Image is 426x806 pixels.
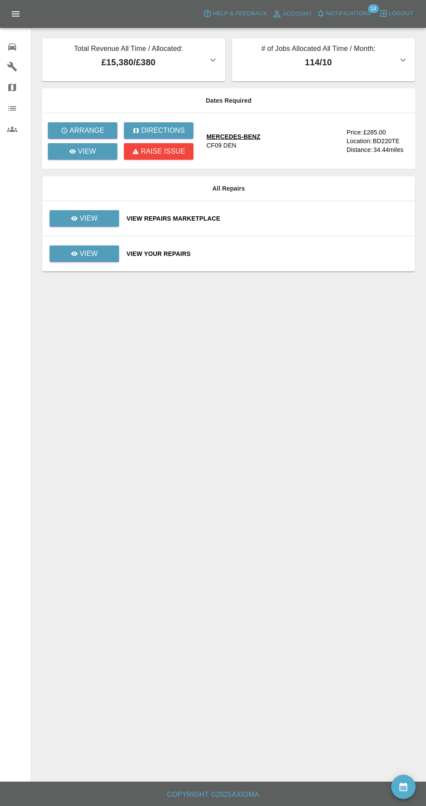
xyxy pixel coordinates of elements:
div: BD220TE [373,137,399,145]
button: availability [391,775,416,799]
div: 34.44 miles [373,145,408,154]
p: Arrange [70,125,104,136]
a: View Repairs Marketplace [126,214,408,223]
span: Notifications [326,9,371,19]
div: £285.00 [363,128,386,137]
p: 114 / 10 [239,56,398,69]
p: Raise issue [141,146,185,157]
p: # of Jobs Allocated All Time / Month: [239,44,398,56]
span: Logout [389,9,413,19]
a: MERCEDES-BENZCF09 DEN [206,132,339,150]
button: Directions [124,122,193,139]
button: Arrange [48,122,117,139]
p: £15,380 / £380 [49,56,208,69]
button: Notifications [314,7,373,20]
a: View Your Repairs [126,249,408,258]
button: Total Revenue All Time / Allocated:£15,380/£380 [42,38,225,81]
button: # of Jobs Allocated All Time / Month:114/10 [232,38,415,81]
p: View [78,146,96,157]
p: Total Revenue All Time / Allocated: [49,44,208,56]
a: View [48,143,117,160]
div: MERCEDES-BENZ [206,132,260,141]
button: Logout [377,7,416,20]
th: All Repairs [42,176,415,201]
a: Account [270,7,314,21]
div: Price: [346,128,363,137]
p: View [80,213,98,224]
p: Directions [141,125,185,136]
a: View [50,245,119,262]
a: View [49,250,120,257]
span: Help & Feedback [213,9,267,19]
h6: Copyright © 2025 Axioma [7,789,419,801]
div: Location: [346,137,372,145]
a: Price:£285.00Location:BD220TEDistance:34.44miles [346,128,408,154]
button: Raise issue [124,143,193,160]
button: Open drawer [5,3,26,24]
th: Dates Required [42,88,415,113]
button: Help & Feedback [201,7,269,20]
a: View [50,210,119,227]
span: 14 [368,4,379,13]
p: View [80,249,98,259]
div: CF09 DEN [206,141,236,150]
span: Account [283,9,312,19]
div: Distance: [346,145,373,154]
a: View [49,215,120,222]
